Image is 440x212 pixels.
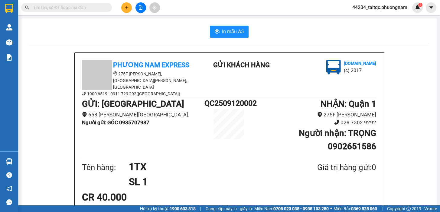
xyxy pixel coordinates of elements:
strong: 0369 525 060 [351,206,377,211]
button: file-add [135,2,146,13]
span: question-circle [6,172,12,178]
img: warehouse-icon [6,158,12,165]
span: search [25,5,29,10]
span: phone [334,120,339,125]
span: message [6,199,12,205]
span: Hỗ trợ kỹ thuật: [140,205,196,212]
b: [DOMAIN_NAME] [344,61,376,66]
b: Phương Nam Express [113,61,189,69]
img: warehouse-icon [6,39,12,46]
li: 275F [PERSON_NAME], [GEOGRAPHIC_DATA][PERSON_NAME], [GEOGRAPHIC_DATA] [82,71,191,90]
div: CR 40.000 [82,190,179,205]
span: environment [113,71,117,76]
img: solution-icon [6,54,12,61]
h1: SL 1 [129,174,288,189]
img: logo-vxr [5,4,13,13]
sup: 1 [418,3,422,7]
span: 1 [419,3,421,7]
span: | [382,205,383,212]
li: 275F [PERSON_NAME] [254,111,376,119]
span: phone [82,91,86,96]
h1: 1TX [129,159,288,174]
span: notification [6,186,12,191]
h1: QC2509120002 [204,97,253,109]
b: Gửi khách hàng [213,61,270,69]
li: 028 7302 9292 [254,119,376,127]
button: plus [121,2,132,13]
b: Người nhận : TRỌNG 0902651586 [299,128,376,151]
span: Cung cấp máy in - giấy in: [206,205,253,212]
b: NHẬN : Quận 1 [321,99,376,109]
strong: 0708 023 035 - 0935 103 250 [273,206,329,211]
div: Giá trị hàng gửi: 0 [288,161,376,174]
span: printer [215,29,220,35]
button: aim [149,2,160,13]
span: | [200,205,201,212]
span: caret-down [429,5,434,10]
span: ⚪️ [330,207,332,210]
strong: 1900 633 818 [170,206,196,211]
b: Người gửi : GÓC 0935707987 [82,119,149,125]
span: In mẫu A5 [222,28,244,35]
input: Tìm tên, số ĐT hoặc mã đơn [33,4,105,11]
span: aim [152,5,157,10]
button: caret-down [426,2,436,13]
div: Tên hàng: [82,161,129,174]
button: printerIn mẫu A5 [210,26,249,38]
li: 658 [PERSON_NAME][GEOGRAPHIC_DATA] [82,111,205,119]
span: file-add [139,5,143,10]
span: copyright [406,207,411,211]
li: 1900 6519 - 0911 729 292([GEOGRAPHIC_DATA]) [82,90,191,97]
span: 44204_taitqc.phuongnam [347,4,412,11]
span: environment [317,112,322,117]
li: (c) 2017 [344,67,376,74]
span: Miền Bắc [334,205,377,212]
img: icon-new-feature [415,5,420,10]
span: Miền Nam [254,205,329,212]
span: plus [125,5,129,10]
span: environment [82,112,87,117]
img: logo.jpg [326,60,341,74]
img: warehouse-icon [6,24,12,30]
b: GỬI : [GEOGRAPHIC_DATA] [82,99,184,109]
